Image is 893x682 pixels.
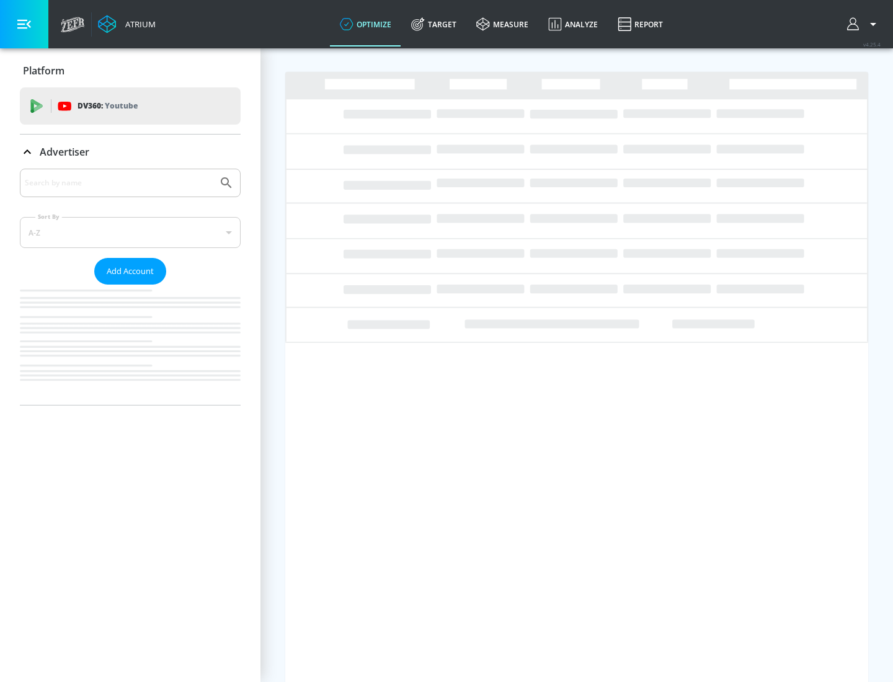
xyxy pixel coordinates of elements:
p: DV360: [78,99,138,113]
div: Advertiser [20,135,241,169]
a: optimize [330,2,401,46]
a: measure [466,2,538,46]
div: Atrium [120,19,156,30]
span: Add Account [107,264,154,278]
p: Youtube [105,99,138,112]
a: Analyze [538,2,608,46]
nav: list of Advertiser [20,285,241,405]
label: Sort By [35,213,62,221]
button: Add Account [94,258,166,285]
div: Platform [20,53,241,88]
input: Search by name [25,175,213,191]
span: v 4.25.4 [863,41,881,48]
a: Report [608,2,673,46]
div: DV360: Youtube [20,87,241,125]
p: Platform [23,64,64,77]
p: Advertiser [40,145,89,159]
div: A-Z [20,217,241,248]
div: Advertiser [20,169,241,405]
a: Atrium [98,15,156,33]
a: Target [401,2,466,46]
